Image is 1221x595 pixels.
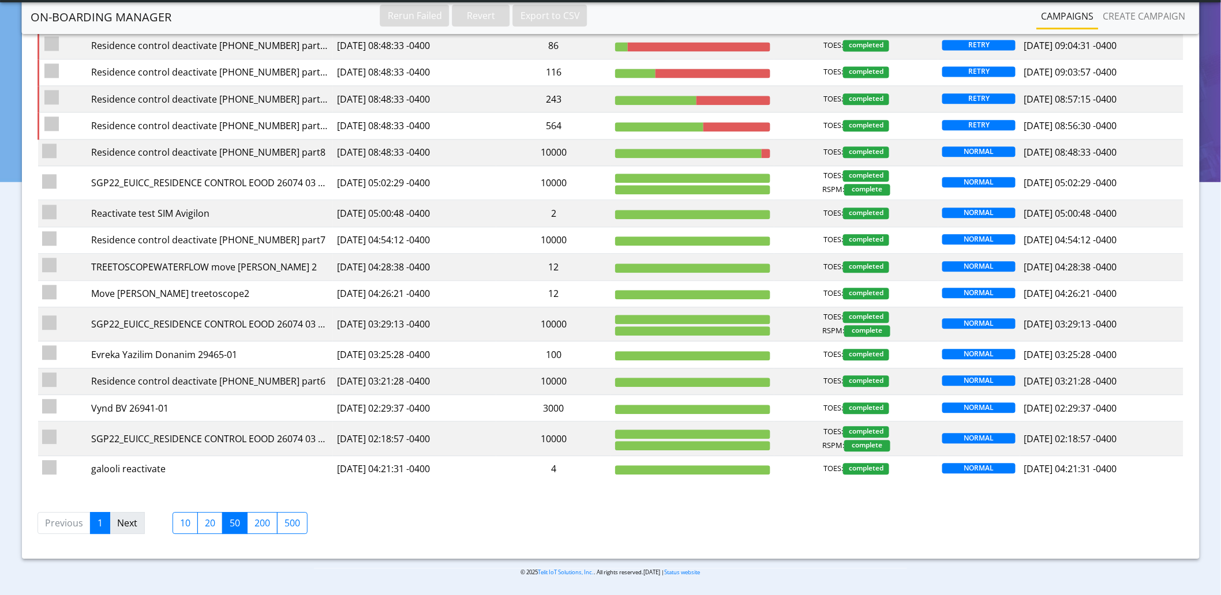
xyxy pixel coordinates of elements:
td: [DATE] 03:21:28 -0400 [333,368,497,394]
td: [DATE] 04:26:21 -0400 [333,280,497,307]
td: 10000 [496,421,611,455]
div: Vynd BV 26941-01 [91,401,328,415]
span: NORMAL [942,402,1016,413]
span: NORMAL [942,433,1016,443]
td: [DATE] 05:00:48 -0400 [333,200,497,227]
a: Next [110,512,145,534]
span: completed [843,40,889,51]
div: Move [PERSON_NAME] treetoscope2 [91,287,328,300]
a: On-Boarding Manager [31,6,172,29]
td: [DATE] 05:02:29 -0400 [333,166,497,200]
span: [DATE] 08:56:30 -0400 [1024,119,1117,132]
span: completed [843,311,889,323]
td: 100 [496,341,611,368]
span: completed [843,120,889,131]
span: completed [843,261,889,273]
label: 500 [277,512,308,534]
span: completed [843,463,889,475]
label: 20 [197,512,223,534]
td: 116 [496,59,611,85]
td: 2 [496,200,611,227]
td: [DATE] 02:29:37 -0400 [333,395,497,421]
span: completed [843,375,889,387]
td: [DATE] 04:54:12 -0400 [333,227,497,253]
span: completed [843,426,889,438]
button: Rerun Failed [380,5,450,27]
span: NORMAL [942,208,1016,218]
a: Create campaign [1099,5,1190,28]
td: 10000 [496,166,611,200]
td: [DATE] 08:48:33 -0400 [333,139,497,165]
div: Residence control deactivate [PHONE_NUMBER] part8 [91,92,328,106]
td: [DATE] 04:28:38 -0400 [333,254,497,280]
a: Telit IoT Solutions, Inc. [538,568,594,576]
td: [DATE] 08:48:33 -0400 [333,112,497,139]
div: Residence control deactivate [PHONE_NUMBER] part6 [91,374,328,388]
span: TOES: [823,426,843,438]
td: 12 [496,280,611,307]
td: 10000 [496,227,611,253]
button: Export to CSV [513,5,587,27]
div: Residence control deactivate [PHONE_NUMBER] part7 [91,233,328,247]
span: TOES: [823,261,843,273]
span: RETRY [942,66,1016,77]
span: completed [843,234,889,246]
td: 4 [496,455,611,482]
span: TOES: [823,349,843,360]
button: Revert [452,5,510,27]
span: complete [844,440,890,451]
a: Campaigns [1037,5,1099,28]
span: completed [843,208,889,219]
td: [DATE] 03:25:28 -0400 [333,341,497,368]
div: Residence control deactivate [PHONE_NUMBER] part8 [91,39,328,52]
td: [DATE] 02:18:57 -0400 [333,421,497,455]
span: [DATE] 08:57:15 -0400 [1024,93,1117,106]
a: 1 [90,512,110,534]
span: complete [844,325,890,337]
td: [DATE] 08:48:33 -0400 [333,59,497,85]
span: TOES: [823,208,843,219]
span: TOES: [823,463,843,475]
td: [DATE] 03:29:13 -0400 [333,307,497,341]
span: completed [843,402,889,414]
td: [DATE] 08:48:33 -0400 [333,32,497,59]
span: [DATE] 08:48:33 -0400 [1024,146,1117,159]
span: [DATE] 05:02:29 -0400 [1024,176,1117,189]
span: TOES: [823,402,843,414]
td: [DATE] 08:48:33 -0400 [333,85,497,112]
span: complete [844,184,890,195]
div: Residence control deactivate [PHONE_NUMBER] part8 [91,65,328,79]
label: 200 [247,512,278,534]
span: NORMAL [942,261,1016,272]
span: RETRY [942,93,1016,104]
td: 86 [496,32,611,59]
label: 10 [173,512,198,534]
span: [DATE] 09:03:57 -0400 [1024,66,1117,78]
span: completed [843,349,889,360]
span: NORMAL [942,318,1016,329]
span: TOES: [823,120,843,131]
span: NORMAL [942,463,1016,473]
span: NORMAL [942,177,1016,187]
span: TOES: [823,288,843,299]
span: [DATE] 04:28:38 -0400 [1024,261,1117,273]
span: completed [843,66,889,78]
span: RETRY [942,40,1016,50]
span: NORMAL [942,375,1016,386]
span: RSPM: [822,325,844,337]
span: TOES: [823,311,843,323]
span: RSPM: [822,184,844,195]
div: Evreka Yazilim Donanim 29465-01 [91,348,328,361]
td: [DATE] 04:21:31 -0400 [333,455,497,482]
span: completed [843,288,889,299]
span: TOES: [823,234,843,246]
span: [DATE] 02:18:57 -0400 [1024,432,1117,445]
span: TOES: [823,146,843,158]
span: [DATE] 04:54:12 -0400 [1024,234,1117,246]
div: SGP22_EUICC_RESIDENCE CONTROL EOOD 26074 03 06 7th [91,317,328,331]
div: galooli reactivate [91,462,328,476]
span: NORMAL [942,349,1016,359]
td: 10000 [496,368,611,394]
label: 50 [222,512,248,534]
span: NORMAL [942,234,1016,244]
